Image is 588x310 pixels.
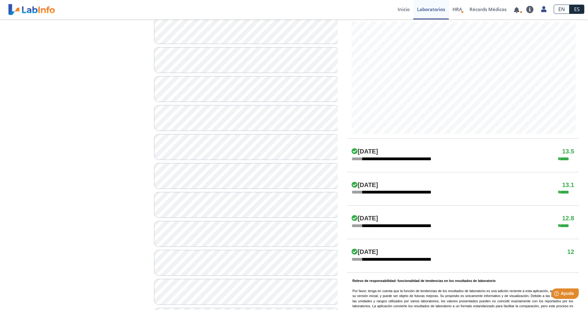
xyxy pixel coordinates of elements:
h4: [DATE] [352,215,378,222]
h4: 13.5 [562,148,574,155]
a: EN [554,5,569,14]
span: HRA [452,6,462,12]
h4: [DATE] [352,182,378,189]
h4: [DATE] [352,148,378,155]
h4: 12.8 [562,215,574,222]
h4: 12 [567,248,574,256]
b: Relevo de responsabilidad: funcionalidad de tendencias en los resultados de laboratorio [352,279,496,283]
h4: [DATE] [352,248,378,256]
a: ES [569,5,584,14]
iframe: Help widget launcher [533,286,581,303]
h4: 13.1 [562,182,574,189]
